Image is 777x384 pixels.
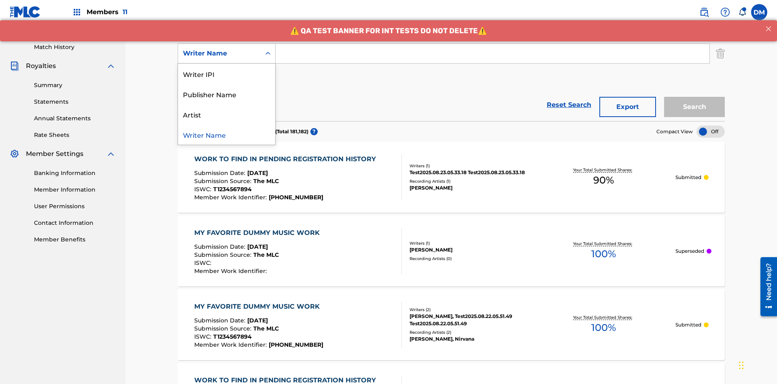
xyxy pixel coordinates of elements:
[194,251,253,258] span: Submission Source :
[696,4,712,20] a: Public Search
[178,289,725,360] a: MY FAVORITE DUMMY MUSIC WORKSubmission Date:[DATE]Submission Source:The MLCISWC:T1234567894Member...
[34,98,116,106] a: Statements
[178,142,725,213] a: WORK TO FIND IN PENDING REGISTRATION HISTORYSubmission Date:[DATE]Submission Source:The MLCISWC:T...
[253,325,279,332] span: The MLC
[573,241,634,247] p: Your Total Submitted Shares:
[269,341,323,348] span: [PHONE_NUMBER]
[310,128,318,135] span: ?
[194,333,213,340] span: ISWC :
[410,335,532,343] div: [PERSON_NAME], Nirvana
[737,345,777,384] iframe: Chat Widget
[34,186,116,194] a: Member Information
[26,61,56,71] span: Royalties
[573,314,634,320] p: Your Total Submitted Shares:
[194,243,247,250] span: Submission Date :
[738,8,746,16] div: Notifications
[10,61,19,71] img: Royalties
[410,163,532,169] div: Writers ( 1 )
[106,149,116,159] img: expand
[106,61,116,71] img: expand
[751,4,767,20] div: User Menu
[675,321,701,329] p: Submitted
[178,124,275,145] div: Writer Name
[194,154,380,164] div: WORK TO FIND IN PENDING REGISTRATION HISTORY
[194,317,247,324] span: Submission Date :
[410,246,532,254] div: [PERSON_NAME]
[194,194,269,201] span: Member Work Identifier :
[656,128,693,135] span: Compact View
[716,43,725,64] img: Delete Criterion
[183,49,256,58] div: Writer Name
[593,173,614,188] span: 90 %
[34,169,116,177] a: Banking Information
[10,6,41,18] img: MLC Logo
[34,81,116,90] a: Summary
[194,186,213,193] span: ISWC :
[10,149,19,159] img: Member Settings
[543,96,595,114] a: Reset Search
[717,4,733,20] div: Help
[247,243,268,250] span: [DATE]
[194,325,253,332] span: Submission Source :
[178,104,275,124] div: Artist
[410,240,532,246] div: Writers ( 1 )
[410,184,532,192] div: [PERSON_NAME]
[410,178,532,184] div: Recording Artists ( 1 )
[194,177,253,185] span: Submission Source :
[194,267,269,275] span: Member Work Identifier :
[410,169,532,176] div: Test2025.08.23.05.33.18 Test2025.08.23.05.33.18
[178,84,275,104] div: Publisher Name
[178,64,275,84] div: Writer IPI
[675,174,701,181] p: Submitted
[253,177,279,185] span: The MLC
[213,333,252,340] span: T1234567894
[34,202,116,211] a: User Permissions
[573,167,634,173] p: Your Total Submitted Shares:
[34,131,116,139] a: Rate Sheets
[194,341,269,348] span: Member Work Identifier :
[739,353,744,378] div: Drag
[591,247,616,261] span: 100 %
[72,7,82,17] img: Top Rightsholders
[247,317,268,324] span: [DATE]
[26,149,83,159] span: Member Settings
[410,329,532,335] div: Recording Artists ( 2 )
[123,8,127,16] span: 11
[599,97,656,117] button: Export
[253,251,279,258] span: The MLC
[675,247,704,255] p: Superseded
[720,7,730,17] img: help
[269,194,323,201] span: [PHONE_NUMBER]
[410,256,532,262] div: Recording Artists ( 0 )
[34,235,116,244] a: Member Benefits
[410,307,532,313] div: Writers ( 2 )
[754,254,777,320] iframe: Resource Center
[194,228,324,238] div: MY FAVORITE DUMMY MUSIC WORK
[34,114,116,123] a: Annual Statements
[591,320,616,335] span: 100 %
[699,7,709,17] img: search
[194,169,247,177] span: Submission Date :
[247,169,268,177] span: [DATE]
[34,219,116,227] a: Contact Information
[178,215,725,286] a: MY FAVORITE DUMMY MUSIC WORKSubmission Date:[DATE]Submission Source:The MLCISWC:Member Work Ident...
[290,6,487,15] span: ⚠️ QA TEST BANNER FOR INT TESTS DO NOT DELETE⚠️
[87,7,127,17] span: Members
[410,313,532,327] div: [PERSON_NAME], Test2025.08.22.05.51.49 Test2025.08.22.05.51.49
[194,259,213,267] span: ISWC :
[213,186,252,193] span: T1234567894
[194,302,324,311] div: MY FAVORITE DUMMY MUSIC WORK
[34,43,116,51] a: Match History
